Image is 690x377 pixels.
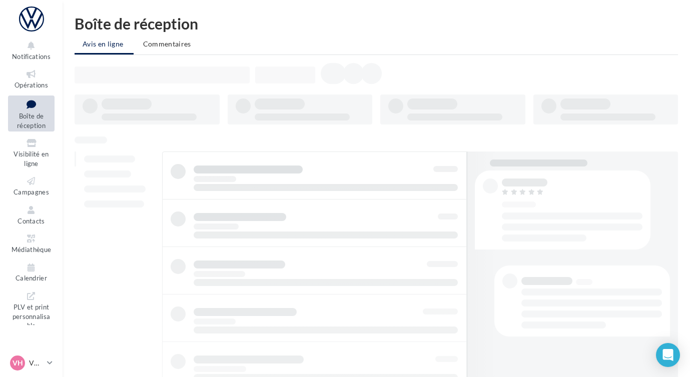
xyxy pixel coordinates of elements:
a: Opérations [8,66,55,91]
span: PLV et print personnalisable [13,301,51,329]
a: Contacts [8,202,55,227]
a: Visibilité en ligne [8,135,55,169]
a: Boîte de réception [8,95,55,132]
span: Notifications [12,52,51,60]
span: VH [13,358,23,368]
span: Boîte de réception [17,112,46,129]
div: Open Intercom Messenger [656,343,680,367]
span: Contacts [18,217,45,225]
span: Opérations [15,81,48,89]
span: Médiathèque [12,245,52,253]
p: VW HAGUENAU [29,358,43,368]
div: Boîte de réception [75,16,678,31]
a: Calendrier [8,260,55,284]
a: Médiathèque [8,231,55,255]
span: Visibilité en ligne [14,150,49,167]
span: Commentaires [143,39,191,48]
span: Calendrier [16,274,47,282]
a: PLV et print personnalisable [8,288,55,332]
a: VH VW HAGUENAU [8,353,55,372]
button: Notifications [8,38,55,62]
span: Campagnes [14,188,49,196]
a: Campagnes [8,173,55,198]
